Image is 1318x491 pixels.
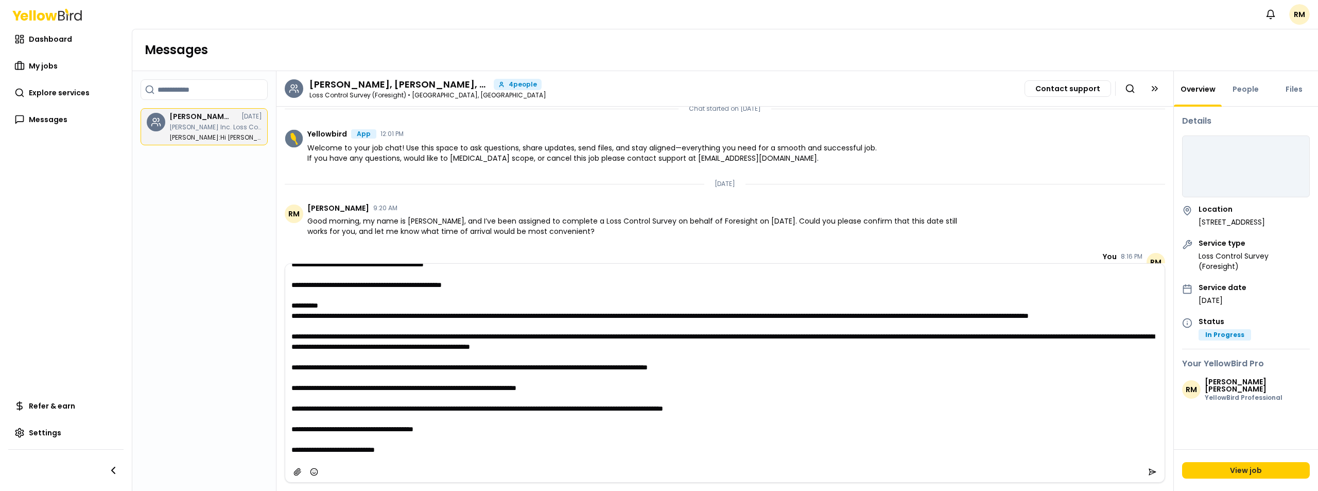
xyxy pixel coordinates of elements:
[29,88,90,98] span: Explore services
[169,124,262,130] p: Gordon- Fiano Inc. Loss Control Survey (Foresight) - 5557 Calle Arena, Carpinteria, CA 93013
[307,143,881,163] span: Welcome to your job chat! Use this space to ask questions, share updates, send files, and stay al...
[1182,462,1310,479] a: View job
[8,396,124,416] a: Refer & earn
[29,61,58,71] span: My jobs
[1199,284,1246,291] h4: Service date
[373,205,397,211] time: 9:20 AM
[141,108,268,145] a: [PERSON_NAME], [PERSON_NAME], [PERSON_NAME], [PERSON_NAME][DATE][PERSON_NAME] Inc. Loss Control S...
[29,428,61,438] span: Settings
[1182,115,1310,127] h3: Details
[8,109,124,130] a: Messages
[309,92,546,98] p: Loss Control Survey (Foresight) • [GEOGRAPHIC_DATA], [GEOGRAPHIC_DATA]
[715,180,735,188] p: [DATE]
[8,82,124,103] a: Explore services
[29,34,72,44] span: Dashboard
[509,81,537,88] span: 4 people
[1182,358,1310,370] h3: Your YellowBird Pro
[309,80,490,89] h3: Richard F. Moreno, Ricardo Macias, Cody Kelly, Luis Gordon -Fiano
[1289,4,1310,25] span: RM
[145,42,1306,58] h1: Messages
[1199,251,1310,272] p: Loss Control Survey (Foresight)
[351,129,376,139] div: App
[1199,329,1251,341] div: In Progress
[307,130,347,138] span: Yellowbird
[169,113,231,120] h3: Richard F. Moreno, Ricardo Macias, Cody Kelly, Luis Gordon -Fiano
[1279,84,1309,94] a: Files
[1121,253,1142,260] time: 8:16 PM
[169,134,262,141] p: Hi Ricardo, Thank you for confirming the date and time window. I will plan to arrive on-site at 9...
[1205,395,1310,401] p: YellowBird Professional
[307,216,968,236] span: Good morning, my name is [PERSON_NAME], and I’ve been assigned to complete a Loss Control Survey ...
[8,56,124,76] a: My jobs
[29,401,75,411] span: Refer & earn
[29,114,67,125] span: Messages
[1147,253,1165,272] span: RM
[8,422,124,443] a: Settings
[307,205,369,212] span: [PERSON_NAME]
[1183,136,1309,198] iframe: Job Location
[1199,217,1265,227] p: [STREET_ADDRESS]
[1174,84,1222,94] a: Overview
[1199,295,1246,306] p: [DATE]
[1199,206,1265,213] h4: Location
[689,105,761,113] p: Chat started on [DATE]
[1199,318,1251,325] h4: Status
[1025,80,1111,97] button: Contact support
[1182,380,1201,399] span: RM
[285,205,303,223] span: RM
[241,113,262,120] time: [DATE]
[8,29,124,49] a: Dashboard
[380,131,404,137] time: 12:01 PM
[1205,378,1310,393] h3: [PERSON_NAME] [PERSON_NAME]
[276,107,1173,263] div: Chat messages
[1226,84,1265,94] a: People
[1199,240,1310,247] h4: Service type
[1103,253,1117,260] span: You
